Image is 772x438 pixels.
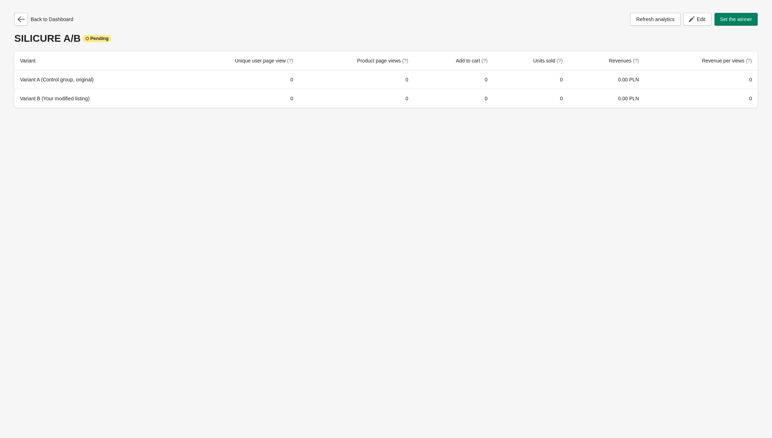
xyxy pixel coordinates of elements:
[299,70,414,89] td: 0
[235,58,293,64] span: Unique user page view
[645,89,758,108] td: 0
[83,35,112,42] div: Pending
[14,13,73,26] div: Back to Dashboard
[14,51,170,70] th: Variant
[697,16,705,22] span: Edit
[414,70,493,89] td: 0
[14,33,758,44] div: SILICURE A/B
[170,70,299,89] td: 0
[456,58,488,64] span: Add to cart
[568,89,644,108] td: 0.00 PLN
[402,58,408,64] span: (?)
[556,58,563,64] span: (?)
[20,76,165,83] div: Variant A (Control group, original)
[683,13,711,26] button: Edit
[493,70,568,89] td: 0
[568,70,644,89] td: 0.00 PLN
[414,89,493,108] td: 0
[357,58,408,64] span: Product page views
[630,13,681,26] button: Refresh analytics
[20,95,165,102] div: Variant B (Your modified listing)
[714,13,758,26] button: Set the winner
[645,70,758,89] td: 0
[493,89,568,108] td: 0
[633,58,639,64] span: (?)
[481,58,488,64] span: (?)
[287,58,293,64] span: (?)
[609,58,639,64] span: Revenues
[299,89,414,108] td: 0
[636,16,674,22] span: Refresh analytics
[170,89,299,108] td: 0
[702,58,752,64] span: Revenue per views
[720,16,752,22] span: Set the winner
[746,58,752,64] span: (?)
[533,58,563,64] span: Units sold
